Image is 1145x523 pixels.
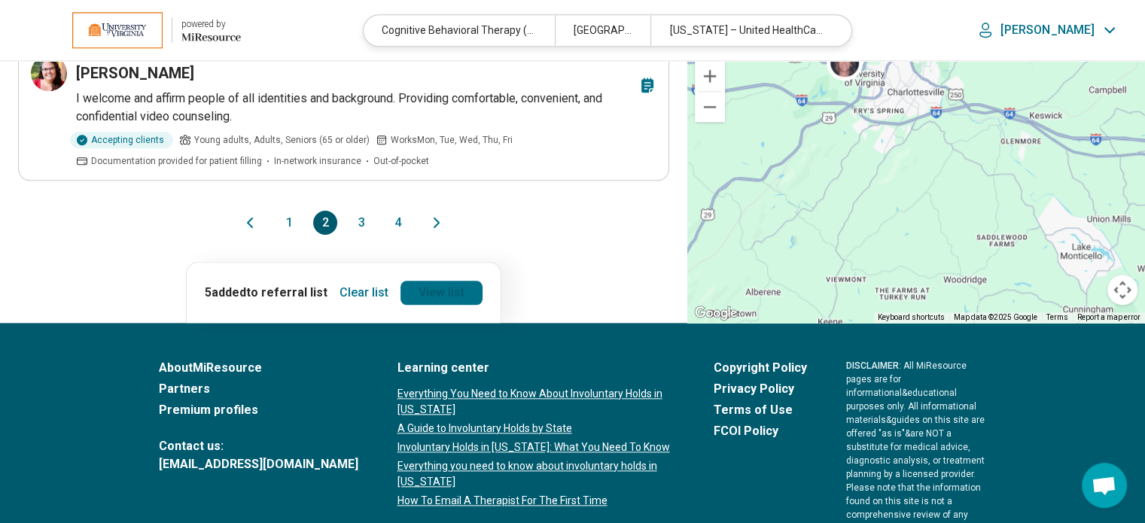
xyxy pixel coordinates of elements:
[555,15,650,46] div: [GEOGRAPHIC_DATA], [GEOGRAPHIC_DATA]
[333,281,394,305] button: Clear list
[241,211,259,235] button: Previous page
[76,90,656,126] p: I welcome and affirm people of all identities and background. Providing comfortable, convenient, ...
[846,360,899,371] span: DISCLAIMER
[159,401,358,419] a: Premium profiles
[714,380,807,398] a: Privacy Policy
[714,401,807,419] a: Terms of Use
[691,303,741,323] a: Open this area in Google Maps (opens a new window)
[373,154,429,168] span: Out-of-pocket
[714,359,807,377] a: Copyright Policy
[878,312,945,323] button: Keyboard shortcuts
[391,133,513,147] span: Works Mon, Tue, Wed, Thu, Fri
[274,154,361,168] span: In-network insurance
[76,62,194,84] h3: [PERSON_NAME]
[400,281,483,305] a: View list
[1000,23,1095,38] p: [PERSON_NAME]
[159,380,358,398] a: Partners
[349,211,373,235] button: 3
[205,284,327,302] p: 5 added
[714,422,807,440] a: FCOI Policy
[397,493,675,509] a: How To Email A Therapist For The First Time
[181,17,241,31] div: powered by
[397,359,675,377] a: Learning center
[72,12,163,48] img: University of Virginia
[1046,313,1068,321] a: Terms
[428,211,446,235] button: Next page
[246,285,327,300] span: to referral list
[1082,463,1127,508] a: Open chat
[277,211,301,235] button: 1
[159,359,358,377] a: AboutMiResource
[397,458,675,490] a: Everything you need to know about involuntary holds in [US_STATE]
[954,313,1037,321] span: Map data ©2025 Google
[397,386,675,418] a: Everything You Need to Know About Involuntary Holds in [US_STATE]
[1107,275,1137,305] button: Map camera controls
[695,92,725,122] button: Zoom out
[194,133,370,147] span: Young adults, Adults, Seniors (65 or older)
[695,61,725,91] button: Zoom in
[159,455,358,473] a: [EMAIL_ADDRESS][DOMAIN_NAME]
[24,12,241,48] a: University of Virginiapowered by
[1077,313,1140,321] a: Report a map error
[313,211,337,235] button: 2
[159,437,358,455] span: Contact us:
[650,15,842,46] div: [US_STATE] – United HealthCare
[397,439,675,455] a: Involuntary Holds in [US_STATE]: What You Need To Know
[91,154,262,168] span: Documentation provided for patient filling
[397,421,675,436] a: A Guide to Involuntary Holds by State
[70,132,173,148] div: Accepting clients
[385,211,410,235] button: 4
[691,303,741,323] img: Google
[364,15,555,46] div: Cognitive Behavioral Therapy (CBT)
